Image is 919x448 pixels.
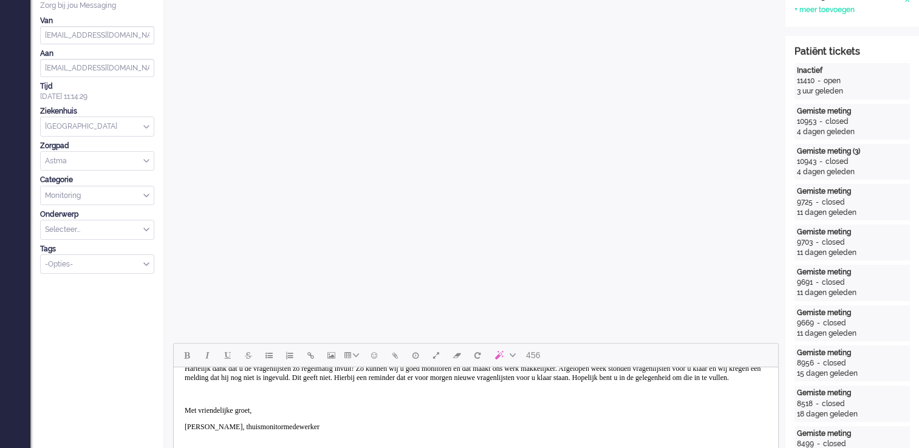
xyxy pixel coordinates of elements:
[825,157,849,167] div: closed
[467,345,488,365] button: Reset content
[797,358,814,368] div: 8956
[797,388,907,398] div: Gemiste meting
[816,157,825,167] div: -
[40,16,154,26] div: Van
[797,248,907,258] div: 11 dagen geleden
[822,237,845,248] div: closed
[816,117,825,127] div: -
[814,358,823,368] div: -
[797,146,907,157] div: Gemiste meting (3)
[259,345,279,365] button: Bullet list
[11,55,146,64] span: [PERSON_NAME], thuismonitormedewerker
[405,345,426,365] button: Delay message
[797,66,907,76] div: Inactief
[797,186,907,197] div: Gemiste meting
[815,76,824,86] div: -
[11,39,78,47] span: Met vriendelijke groet,
[797,157,816,167] div: 10943
[797,288,907,298] div: 11 dagen geleden
[797,308,907,318] div: Gemiste meting
[40,106,154,117] div: Ziekenhuis
[40,81,154,102] div: [DATE] 11:14:29
[797,328,907,339] div: 11 dagen geleden
[40,244,154,254] div: Tags
[197,345,217,365] button: Italic
[822,197,845,208] div: closed
[797,277,813,288] div: 9691
[797,368,907,379] div: 15 dagen geleden
[384,345,405,365] button: Add attachment
[176,345,197,365] button: Bold
[40,141,154,151] div: Zorgpad
[364,345,384,365] button: Emoticons
[488,345,521,365] button: AI
[813,237,822,248] div: -
[797,318,814,328] div: 9669
[824,76,841,86] div: open
[797,117,816,127] div: 10953
[300,345,321,365] button: Insert/edit link
[40,49,154,59] div: Aan
[797,197,813,208] div: 9725
[40,254,154,274] div: Select Tags
[797,76,815,86] div: 11410
[40,1,154,11] div: Zorg bij jou Messaging
[521,345,545,365] button: 456
[526,350,540,360] span: 456
[797,237,813,248] div: 9703
[797,348,907,358] div: Gemiste meting
[797,409,907,419] div: 18 dagen geleden
[794,5,855,15] div: + meer toevoegen
[797,106,907,117] div: Gemiste meting
[238,345,259,365] button: Strikethrough
[446,345,467,365] button: Clear formatting
[813,197,822,208] div: -
[797,267,907,277] div: Gemiste meting
[797,399,813,409] div: 8518
[40,209,154,220] div: Onderwerp
[40,175,154,185] div: Categorie
[797,227,907,237] div: Gemiste meting
[797,429,907,439] div: Gemiste meting
[823,358,846,368] div: closed
[797,208,907,218] div: 11 dagen geleden
[40,81,154,92] div: Tijd
[217,345,238,365] button: Underline
[813,399,822,409] div: -
[825,117,849,127] div: closed
[321,345,341,365] button: Insert/edit image
[814,318,823,328] div: -
[279,345,300,365] button: Numbered list
[341,345,364,365] button: Table
[823,318,846,328] div: closed
[797,167,907,177] div: 4 dagen geleden
[822,277,845,288] div: closed
[822,399,845,409] div: closed
[813,277,822,288] div: -
[794,45,910,59] div: Patiënt tickets
[426,345,446,365] button: Fullscreen
[797,127,907,137] div: 4 dagen geleden
[797,86,907,97] div: 3 uur geleden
